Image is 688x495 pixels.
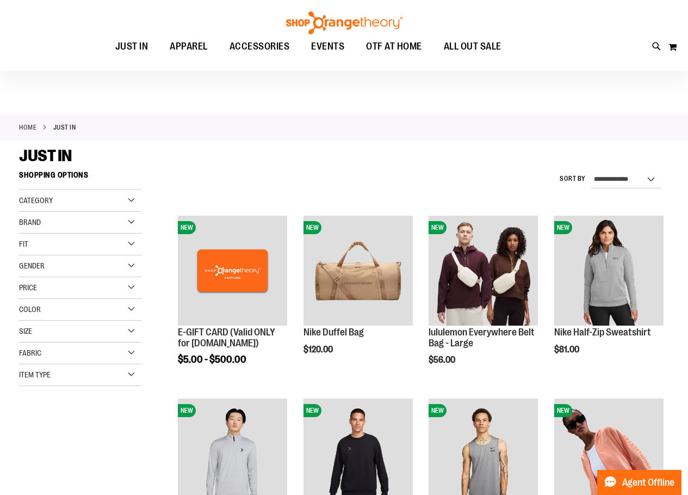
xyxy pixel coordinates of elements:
a: OTF AT HOME [355,34,433,59]
a: E-GIFT CARD (Valid ONLY for [DOMAIN_NAME]) [178,327,275,349]
div: Category [19,190,141,212]
button: Agent Offline [597,470,681,495]
span: Color [19,305,41,314]
span: EVENTS [311,34,344,59]
div: Price [19,277,141,299]
span: $56.00 [429,355,457,365]
div: Color [19,299,141,321]
span: JUST IN [19,146,72,165]
span: NEW [429,404,447,417]
span: Item Type [19,370,51,379]
div: Gender [19,255,141,277]
div: product [549,210,669,382]
span: NEW [178,221,196,234]
span: Fit [19,240,28,248]
span: NEW [554,221,572,234]
span: Brand [19,218,41,227]
div: Fit [19,234,141,255]
img: lululemon Everywhere Belt Bag - Large [429,216,538,325]
span: $5.00 - $500.00 [178,354,246,365]
div: product [298,210,418,382]
span: ACCESSORIES [230,34,290,59]
a: JUST IN [104,34,159,59]
div: Brand [19,212,141,234]
span: NEW [429,221,447,234]
span: JUST IN [115,34,148,59]
a: ACCESSORIES [219,34,301,59]
span: Agent Offline [622,478,674,488]
span: ALL OUT SALE [444,34,501,59]
span: Fabric [19,349,41,357]
a: lululemon Everywhere Belt Bag - Large [429,327,535,349]
div: Size [19,321,141,343]
strong: JUST IN [53,123,76,132]
img: E-GIFT CARD (Valid ONLY for ShopOrangetheory.com) [178,216,287,325]
span: OTF AT HOME [366,34,422,59]
span: Gender [19,261,45,270]
div: product [423,210,543,393]
span: APPAREL [170,34,208,59]
a: Nike Half-Zip Sweatshirt [554,327,651,338]
a: Nike Duffel Bag [303,327,364,338]
span: NEW [303,404,321,417]
a: APPAREL [159,34,219,59]
div: product [172,210,293,393]
a: Nike Duffel BagNEW [303,216,413,327]
a: ALL OUT SALE [433,34,512,59]
div: Item Type [19,364,141,386]
span: $81.00 [554,345,581,355]
span: NEW [303,221,321,234]
label: Sort By [560,174,586,184]
img: Shop Orangetheory [284,11,404,34]
img: Nike Duffel Bag [303,216,413,325]
a: lululemon Everywhere Belt Bag - LargeNEW [429,216,538,327]
span: Category [19,196,53,205]
span: NEW [554,404,572,417]
span: $120.00 [303,345,334,355]
span: Price [19,283,37,292]
a: Nike Half-Zip SweatshirtNEW [554,216,664,327]
span: NEW [178,404,196,417]
a: E-GIFT CARD (Valid ONLY for ShopOrangetheory.com)NEW [178,216,287,327]
img: Nike Half-Zip Sweatshirt [554,216,664,325]
span: Size [19,327,32,335]
div: Fabric [19,343,141,364]
a: Home [19,123,36,132]
strong: Shopping Options [19,166,141,190]
a: EVENTS [300,34,355,59]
